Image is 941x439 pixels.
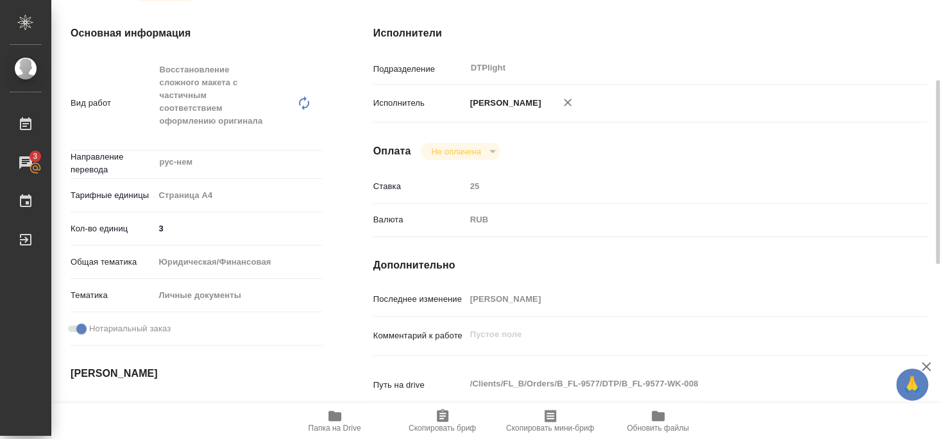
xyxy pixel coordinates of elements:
[466,97,541,110] p: [PERSON_NAME]
[409,424,476,433] span: Скопировать бриф
[155,251,322,273] div: Юридическая/Финансовая
[71,26,322,41] h4: Основная информация
[604,403,712,439] button: Обновить файлы
[71,151,155,176] p: Направление перевода
[506,424,594,433] span: Скопировать мини-бриф
[155,185,322,206] div: Страница А4
[373,63,466,76] p: Подразделение
[389,403,496,439] button: Скопировать бриф
[466,177,881,195] input: Пустое поле
[373,379,466,392] p: Путь на drive
[901,371,923,398] span: 🙏
[896,369,928,401] button: 🙏
[71,222,155,235] p: Кол-во единиц
[71,189,155,202] p: Тарифные единицы
[71,366,322,381] h4: [PERSON_NAME]
[71,97,155,110] p: Вид работ
[71,402,155,415] p: Дата начала работ
[155,219,322,238] input: ✎ Введи что-нибудь
[3,147,48,179] a: 3
[373,258,927,273] h4: Дополнительно
[427,146,484,157] button: Не оплачена
[496,403,604,439] button: Скопировать мини-бриф
[155,399,267,417] input: Пустое поле
[309,424,361,433] span: Папка на Drive
[71,289,155,302] p: Тематика
[281,403,389,439] button: Папка на Drive
[373,97,466,110] p: Исполнитель
[373,180,466,193] p: Ставка
[71,256,155,269] p: Общая тематика
[373,26,927,41] h4: Исполнители
[373,293,466,306] p: Последнее изменение
[155,285,322,306] div: Личные документы
[466,209,881,231] div: RUB
[89,322,171,335] span: Нотариальный заказ
[373,329,466,342] p: Комментарий к работе
[373,144,411,159] h4: Оплата
[421,143,500,160] div: Не оплачена
[373,213,466,226] p: Валюта
[466,373,881,395] textarea: /Clients/FL_B/Orders/B_FL-9577/DTP/B_FL-9577-WK-008
[554,88,582,117] button: Удалить исполнителя
[627,424,689,433] span: Обновить файлы
[466,290,881,308] input: Пустое поле
[25,150,45,163] span: 3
